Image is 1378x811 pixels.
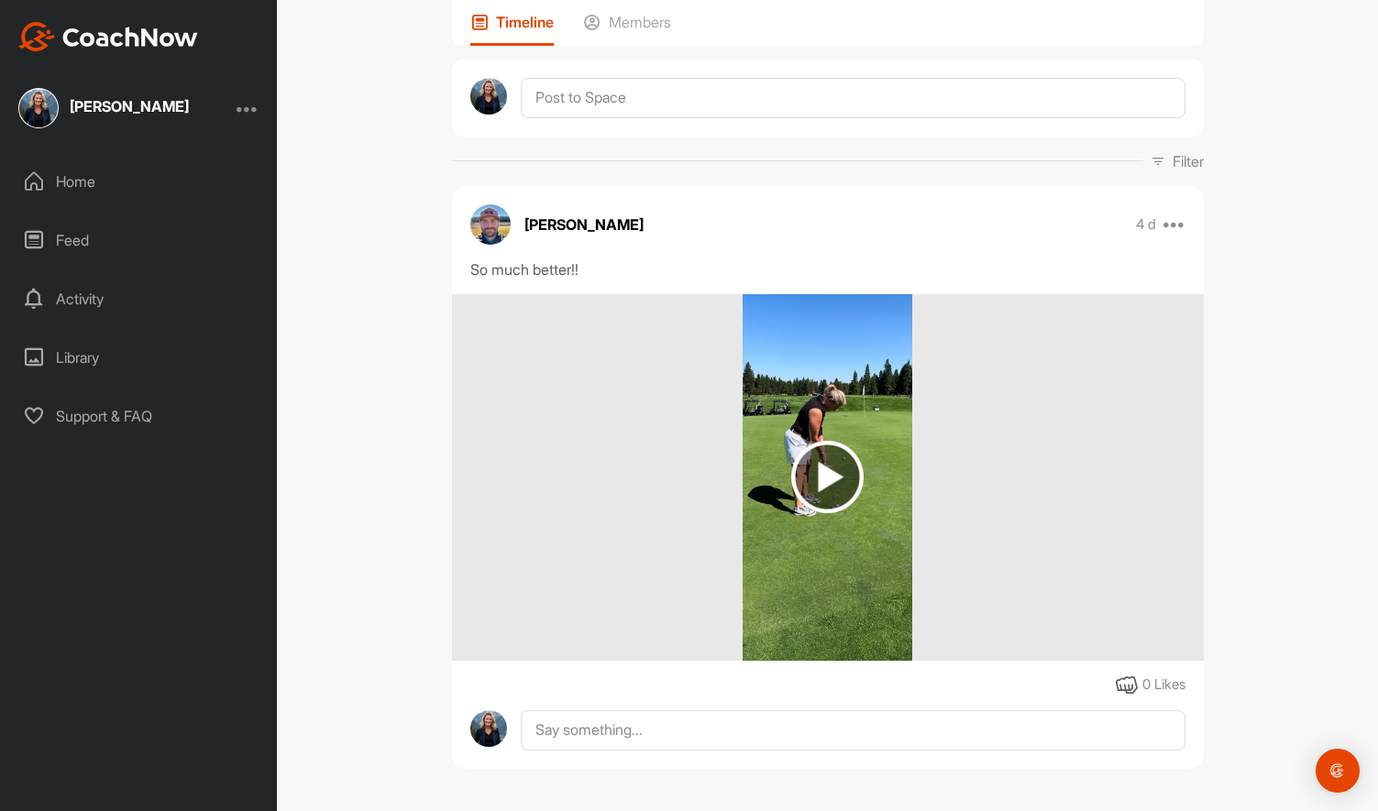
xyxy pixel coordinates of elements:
img: square_29366e9493442298bac6bde4ccc763f2.jpg [18,88,59,128]
div: Activity [10,276,269,322]
div: Open Intercom Messenger [1316,749,1360,793]
img: play [791,441,864,513]
img: avatar [470,710,508,748]
p: [PERSON_NAME] [524,214,644,236]
img: avatar [470,78,508,115]
p: Members [609,13,671,31]
div: Home [10,159,269,204]
p: Timeline [496,13,554,31]
img: media [743,294,912,661]
div: So much better!! [470,258,1185,280]
div: [PERSON_NAME] [70,99,189,114]
div: 0 Likes [1142,674,1185,696]
div: Library [10,334,269,380]
img: CoachNow [18,22,198,51]
img: avatar [470,204,511,245]
div: Support & FAQ [10,393,269,439]
p: Filter [1173,150,1204,172]
div: Feed [10,217,269,263]
p: 4 d [1136,215,1156,234]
